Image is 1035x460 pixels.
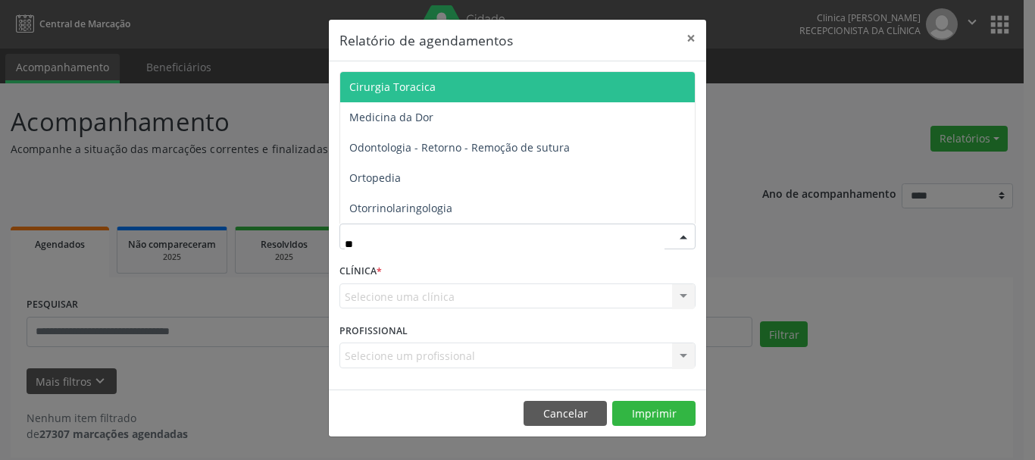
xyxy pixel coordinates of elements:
[349,171,401,185] span: Ortopedia
[349,140,570,155] span: Odontologia - Retorno - Remoção de sutura
[339,260,382,283] label: CLÍNICA
[339,319,408,343] label: PROFISSIONAL
[676,20,706,57] button: Close
[349,80,436,94] span: Cirurgia Toracica
[524,401,607,427] button: Cancelar
[349,201,452,215] span: Otorrinolaringologia
[612,401,696,427] button: Imprimir
[339,72,458,95] label: DATA DE AGENDAMENTO
[349,110,433,124] span: Medicina da Dor
[339,30,513,50] h5: Relatório de agendamentos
